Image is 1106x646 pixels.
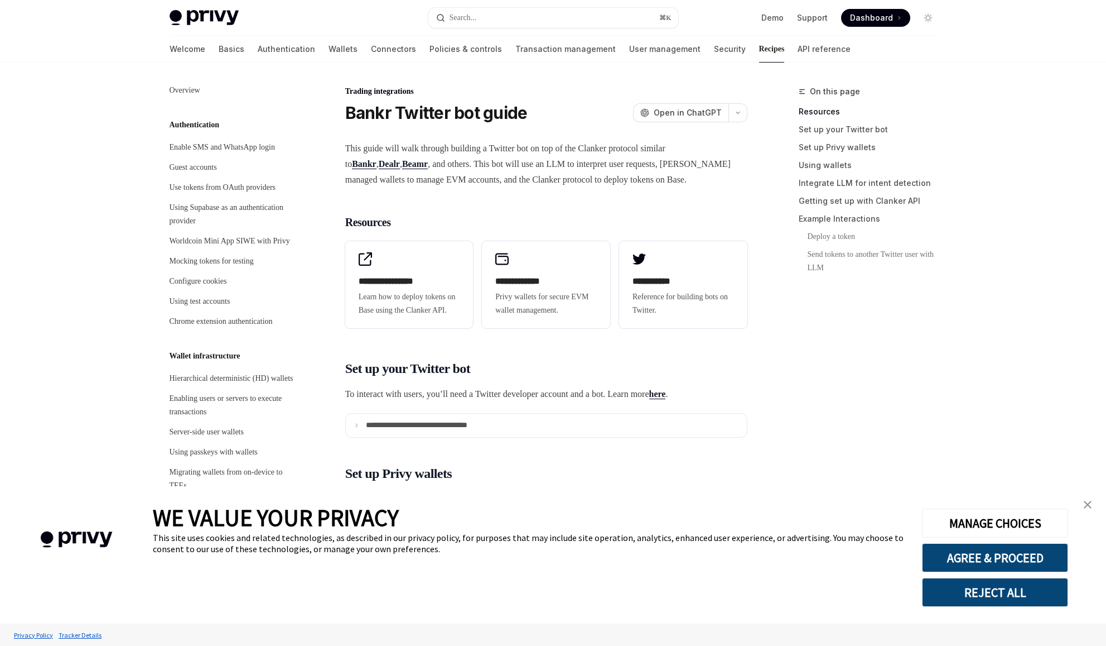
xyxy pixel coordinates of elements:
span: Privy wallets for secure EVM wallet management. [495,290,597,317]
a: Enable SMS and WhatsApp login [161,137,303,157]
a: Overview [161,80,303,101]
span: Set up your Twitter bot [345,360,470,377]
a: Getting set up with Clanker API [799,192,946,210]
img: close banner [1084,501,1091,509]
button: MANAGE CHOICES [922,509,1068,538]
a: **** **** ***Privy wallets for secure EVM wallet management. [482,241,610,328]
a: Basics [219,36,244,63]
a: Resources [799,103,946,121]
a: User management [629,36,701,63]
a: Server-side user wallets [161,422,303,442]
button: Open in ChatGPT [633,103,728,122]
button: AGREE & PROCEED [922,543,1068,572]
a: API reference [798,36,851,63]
a: Configure cookies [161,271,303,291]
div: Overview [170,84,200,97]
a: Using passkeys with wallets [161,442,303,462]
a: **** **** *Reference for building bots on Twitter. [619,241,747,328]
a: Privacy Policy [11,625,56,645]
a: Policies & controls [429,36,502,63]
a: Guest accounts [161,157,303,178]
h5: Wallet infrastructure [170,350,240,363]
a: Wallets [329,36,358,63]
a: Beamr [402,159,428,169]
a: Integrate LLM for intent detection [799,174,946,192]
span: Learn how to deploy tokens on Base using the Clanker API. [359,290,460,317]
div: Trading integrations [345,86,747,97]
a: Deploy a token [808,228,946,246]
button: REJECT ALL [922,578,1068,607]
a: Using Supabase as an authentication provider [161,198,303,231]
div: Mocking tokens for testing [170,255,254,268]
span: Dashboard [850,12,893,23]
a: Recipes [759,36,785,63]
a: Using test accounts [161,291,303,312]
img: company logo [17,515,136,564]
span: WE VALUE YOUR PRIVACY [153,503,399,532]
a: Send tokens to another Twitter user with LLM [808,246,946,277]
h1: Bankr Twitter bot guide [345,103,528,123]
div: Using passkeys with wallets [170,446,258,459]
button: Toggle dark mode [919,9,937,27]
div: Hierarchical deterministic (HD) wallets [170,372,293,385]
a: here [649,389,666,399]
div: Configure cookies [170,275,227,288]
a: Transaction management [515,36,616,63]
div: Enable SMS and WhatsApp login [170,141,276,154]
img: light logo [170,10,239,26]
button: Search...⌘K [428,8,678,28]
span: Resources [345,214,391,230]
h5: Authentication [170,118,219,132]
a: Set up your Twitter bot [799,121,946,138]
a: Security [714,36,746,63]
a: Support [797,12,828,23]
a: Chrome extension authentication [161,312,303,332]
div: Search... [450,11,477,25]
span: Open in ChatGPT [654,107,722,118]
span: This guide will walk through building a Twitter bot on top of the Clanker protocol similar to , ,... [345,141,747,188]
div: Worldcoin Mini App SIWE with Privy [170,235,290,248]
a: Bankr [352,159,376,169]
a: Welcome [170,36,205,63]
a: Enabling users or servers to execute transactions [161,389,303,422]
span: To interact with users, you’ll need a Twitter developer account and a bot. Learn more . [345,386,747,402]
a: Migrating wallets from on-device to TEEs [161,462,303,496]
div: Migrating wallets from on-device to TEEs [170,466,297,492]
div: Enabling users or servers to execute transactions [170,392,297,419]
div: Use tokens from OAuth providers [170,181,276,194]
div: Using test accounts [170,295,230,308]
a: Use tokens from OAuth providers [161,178,303,198]
span: Set up Privy wallets [345,465,452,482]
a: Hierarchical deterministic (HD) wallets [161,369,303,389]
a: Authentication [258,36,315,63]
div: Using Supabase as an authentication provider [170,201,297,228]
span: ⌘ K [659,13,671,22]
a: Dashboard [841,9,910,27]
div: Server-side user wallets [170,425,244,439]
a: Example Interactions [799,210,946,228]
a: Worldcoin Mini App SIWE with Privy [161,231,303,251]
a: close banner [1076,494,1099,516]
a: **** **** **** *Learn how to deploy tokens on Base using the Clanker API. [345,241,474,328]
a: Dealr [379,159,400,169]
a: Set up Privy wallets [799,138,946,156]
div: Guest accounts [170,161,217,174]
span: Reference for building bots on Twitter. [632,290,734,317]
a: Tracker Details [56,625,104,645]
a: Demo [761,12,784,23]
a: Using wallets [799,156,946,174]
a: Connectors [371,36,416,63]
span: On this page [810,85,860,98]
div: Chrome extension authentication [170,315,273,328]
a: Mocking tokens for testing [161,251,303,271]
div: This site uses cookies and related technologies, as described in our privacy policy, for purposes... [153,532,905,554]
